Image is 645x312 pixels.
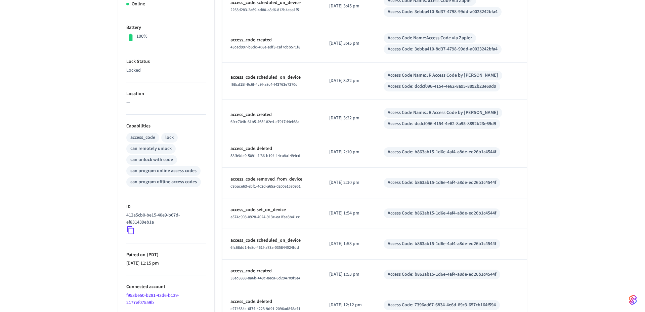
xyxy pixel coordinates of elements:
p: Locked [126,67,206,74]
p: [DATE] 2:10 pm [329,179,368,186]
div: Access Code: 3ebba410-8d37-4798-99dd-a0023242bfa4 [388,46,498,53]
p: [DATE] 2:10 pm [329,149,368,156]
p: access_code.created [230,268,313,275]
div: Access Code Name: JR Access Code by [PERSON_NAME] [388,72,498,79]
div: Access Code: b863ab15-1d6e-4af4-a8de-ed26b1c4544f [388,271,496,278]
div: Access Code: dcdcf096-4154-4e62-8a95-8892b23e69d9 [388,83,496,90]
p: [DATE] 1:53 pm [329,271,368,278]
p: [DATE] 3:22 pm [329,77,368,84]
div: can remotely unlock [130,145,172,152]
div: can program online access codes [130,167,197,174]
p: Capabilities [126,123,206,130]
div: can unlock with code [130,156,173,163]
span: 58fb9dc9-5091-4f36-b194-14ca8a1494cd [230,153,300,159]
p: Online [132,1,145,8]
div: Access Code: b863ab15-1d6e-4af4-a8de-ed26b1c4544f [388,149,496,156]
div: Access Code: b863ab15-1d6e-4af4-a8de-ed26b1c4544f [388,240,496,247]
div: Access Code Name: JR Access Code by [PERSON_NAME] [388,109,498,116]
span: 6fcc704b-61b5-465f-82e4-e7917d4ef68a [230,119,299,125]
span: c9bace63-ebf1-4c2d-a65a-0200e1530951 [230,184,301,189]
p: [DATE] 3:45 pm [329,40,368,47]
p: access_code.deleted [230,145,313,152]
p: Lock Status [126,58,206,65]
span: ( PDT ) [145,251,159,258]
p: [DATE] 3:45 pm [329,3,368,10]
span: 2263d283-2a69-4d80-a8d6-812b4eaa1f51 [230,7,301,13]
span: 43ced997-b6dc-408e-adf3-caf7cbb571f8 [230,44,300,50]
a: f953be50-b281-43d6-b139-2177ef07559b [126,292,179,306]
div: lock [165,134,174,141]
p: — [126,99,206,106]
span: a574c908-0928-4024-913e-ea1fae8b41cc [230,214,300,220]
p: ID [126,203,206,210]
span: 33ec8888-8a6b-449c-8eca-6d294709f9e4 [230,275,300,281]
div: Access Code: 7396ad67-6834-4e6d-89c3-657cb164f594 [388,302,496,309]
div: Access Code: b863ab15-1d6e-4af4-a8de-ed26b1c4544f [388,210,496,217]
p: [DATE] 1:53 pm [329,240,368,247]
span: 6fc68dd1-fe8c-461f-a73a-035844024fdd [230,245,299,250]
p: Location [126,90,206,97]
p: [DATE] 12:12 pm [329,302,368,309]
div: Access Code: 3ebba410-8d37-4798-99dd-a0023242bfa4 [388,8,498,15]
p: access_code.removed_from_device [230,176,313,183]
p: [DATE] 11:15 pm [126,260,206,267]
p: access_code.scheduled_on_device [230,74,313,81]
img: SeamLogoGradient.69752ec5.svg [629,295,637,305]
span: e274634c-6f74-4223-9d91-2096ad848a41 [230,306,300,312]
div: Access Code: dcdcf096-4154-4e62-8a95-8892b23e69d9 [388,120,496,127]
div: Access Code: b863ab15-1d6e-4af4-a8de-ed26b1c4544f [388,179,496,186]
p: Paired on [126,251,206,259]
p: access_code.set_on_device [230,206,313,213]
p: access_code.created [230,37,313,44]
div: can program offline access codes [130,179,197,186]
p: 412a5cb0-be15-40e9-b67d-ef831439eb1a [126,212,204,226]
p: 100% [136,33,147,40]
div: Access Code Name: Access Code via Zapier [388,35,472,42]
span: f68cd15f-9c6f-4c9f-a8c4-f43763e7270d [230,82,298,87]
p: access_code.deleted [230,298,313,305]
div: access_code [130,134,155,141]
p: Battery [126,24,206,31]
p: access_code.created [230,111,313,118]
p: Connected account [126,283,206,290]
p: access_code.scheduled_on_device [230,237,313,244]
p: [DATE] 1:54 pm [329,210,368,217]
p: [DATE] 3:22 pm [329,115,368,122]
